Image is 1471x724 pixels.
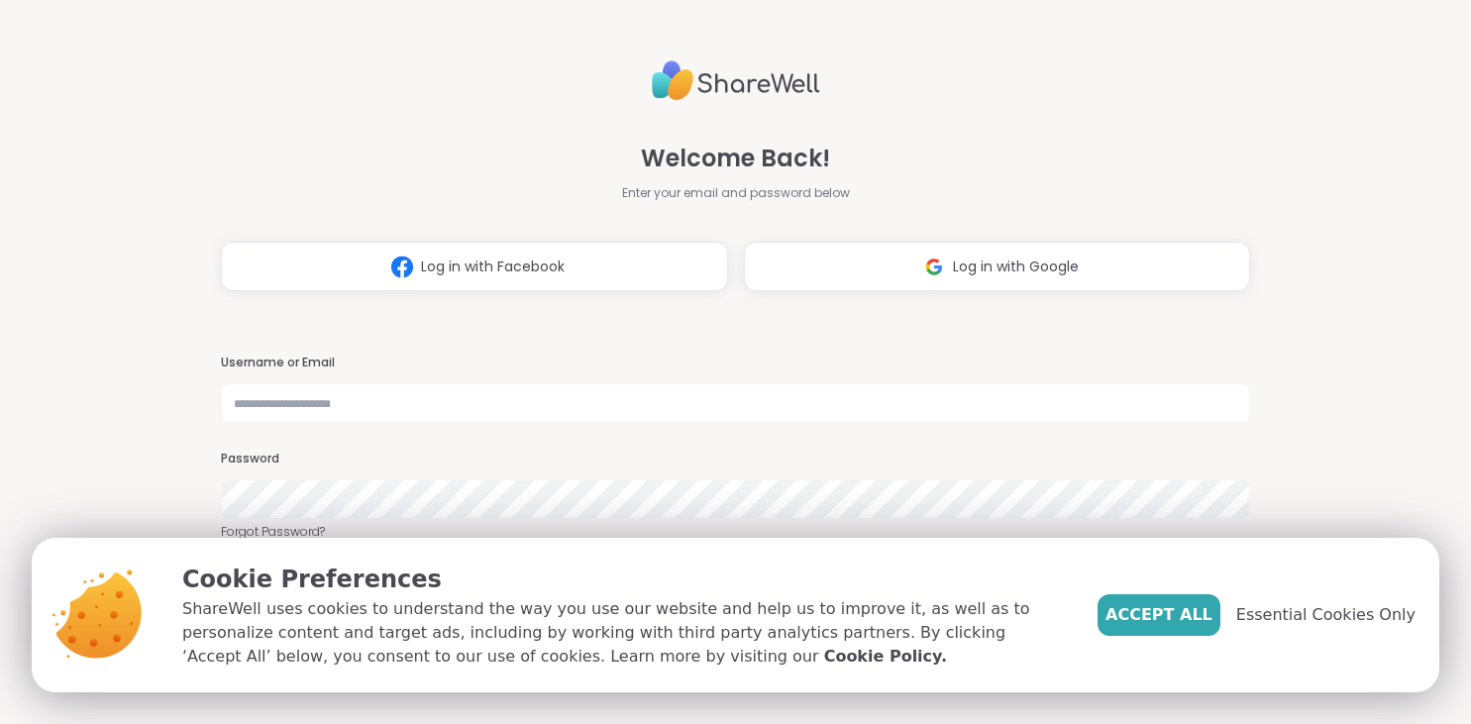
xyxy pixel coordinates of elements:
[953,257,1079,277] span: Log in with Google
[824,645,947,669] a: Cookie Policy.
[221,355,1251,371] h3: Username or Email
[622,184,850,202] span: Enter your email and password below
[182,562,1066,597] p: Cookie Preferences
[652,52,820,109] img: ShareWell Logo
[641,141,830,176] span: Welcome Back!
[221,451,1251,467] h3: Password
[221,242,728,291] button: Log in with Facebook
[1098,594,1220,636] button: Accept All
[1236,603,1416,627] span: Essential Cookies Only
[383,249,421,285] img: ShareWell Logomark
[182,597,1066,669] p: ShareWell uses cookies to understand the way you use our website and help us to improve it, as we...
[421,257,565,277] span: Log in with Facebook
[744,242,1251,291] button: Log in with Google
[1105,603,1212,627] span: Accept All
[915,249,953,285] img: ShareWell Logomark
[221,523,1251,541] a: Forgot Password?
